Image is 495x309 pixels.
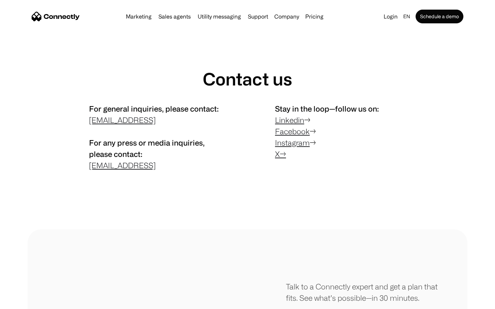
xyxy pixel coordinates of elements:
div: Talk to a Connectly expert and get a plan that fits. See what’s possible—in 30 minutes. [286,281,440,304]
a: Marketing [123,14,154,19]
span: For general inquiries, please contact: [89,104,219,113]
a: Support [245,14,271,19]
a: Facebook [275,127,310,136]
a: [EMAIL_ADDRESS] [89,161,156,170]
a: [EMAIL_ADDRESS] [89,116,156,124]
a: X [275,150,280,158]
a: → [280,150,286,158]
a: Linkedin [275,116,304,124]
a: Utility messaging [195,14,244,19]
a: Login [381,12,400,21]
span: For any press or media inquiries, please contact: [89,138,205,158]
a: Schedule a demo [416,10,463,23]
a: Instagram [275,138,310,147]
a: home [32,11,80,22]
div: Company [274,12,299,21]
a: Pricing [302,14,326,19]
div: en [400,12,414,21]
p: → → → [275,103,406,160]
div: en [403,12,410,21]
aside: Language selected: English [7,296,41,307]
div: Company [272,12,301,21]
span: Stay in the loop—follow us on: [275,104,379,113]
a: Sales agents [156,14,194,19]
h1: Contact us [203,69,292,89]
ul: Language list [14,297,41,307]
